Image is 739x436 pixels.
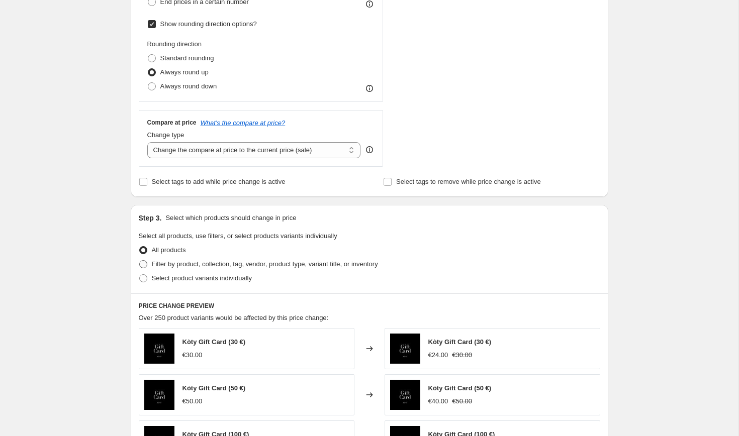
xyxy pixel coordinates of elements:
[144,334,174,364] img: giftcardnew2_80x.jpg
[182,351,203,359] span: €30.00
[139,232,337,240] span: Select all products, use filters, or select products variants individually
[390,380,420,410] img: giftcardnew2_80x.jpg
[139,302,600,310] h6: PRICE CHANGE PREVIEW
[452,397,472,405] span: €50.00
[139,213,162,223] h2: Step 3.
[182,384,246,392] span: Kòty Gift Card (50 €)
[428,384,492,392] span: Kòty Gift Card (50 €)
[147,40,202,48] span: Rounding direction
[139,314,329,321] span: Over 250 product variants would be affected by this price change:
[147,119,197,127] h3: Compare at price
[182,338,246,346] span: Kòty Gift Card (30 €)
[396,178,541,185] span: Select tags to remove while price change is active
[165,213,296,223] p: Select which products should change in price
[152,246,186,254] span: All products
[160,68,209,76] span: Always round up
[390,334,420,364] img: giftcardnew2_80x.jpg
[152,178,286,185] span: Select tags to add while price change is active
[160,82,217,90] span: Always round down
[428,351,448,359] span: €24.00
[160,54,214,62] span: Standard rounding
[428,338,492,346] span: Kòty Gift Card (30 €)
[182,397,203,405] span: €50.00
[152,274,252,282] span: Select product variants individually
[201,119,286,127] button: What's the compare at price?
[364,145,375,155] div: help
[428,397,448,405] span: €40.00
[452,351,472,359] span: €30.00
[152,260,378,268] span: Filter by product, collection, tag, vendor, product type, variant title, or inventory
[144,380,174,410] img: giftcardnew2_80x.jpg
[160,20,257,28] span: Show rounding direction options?
[147,131,184,139] span: Change type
